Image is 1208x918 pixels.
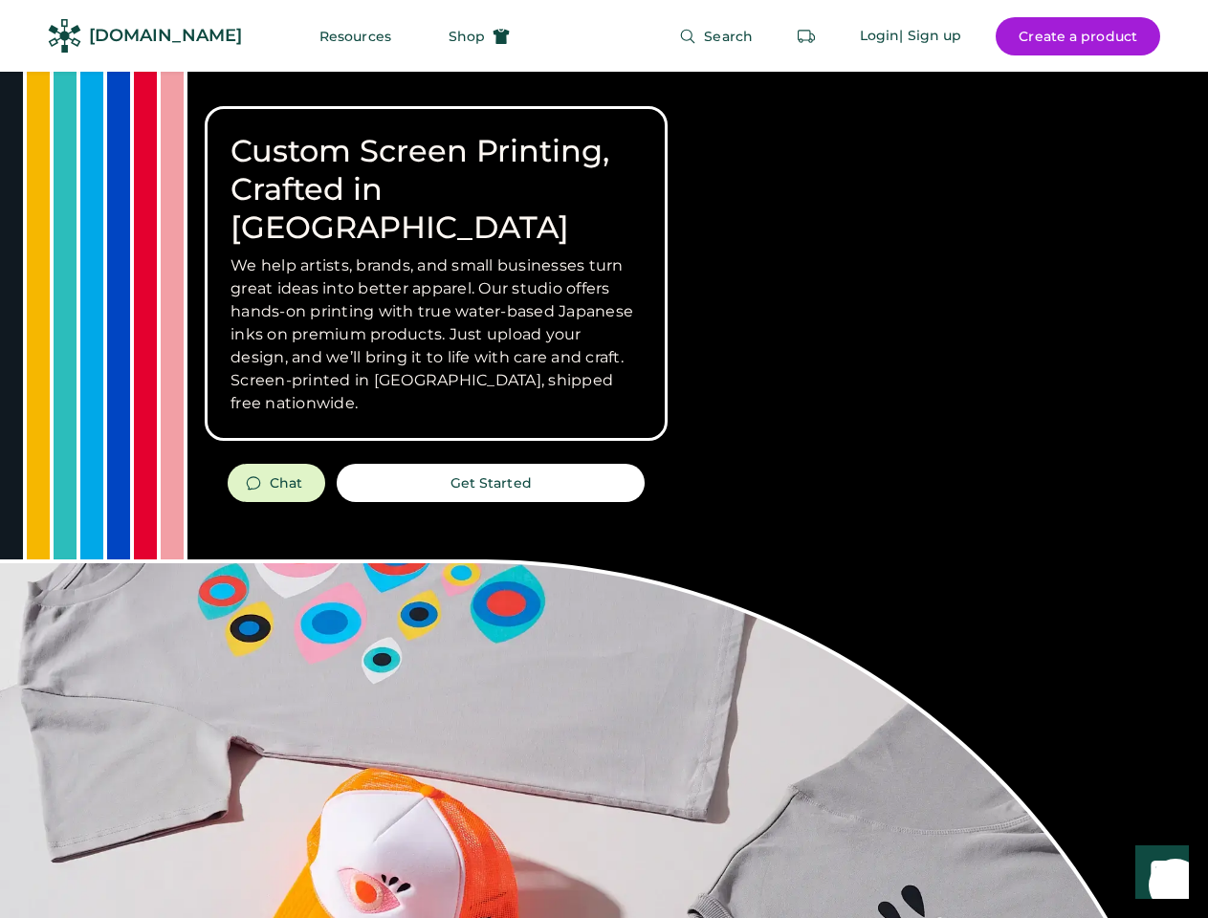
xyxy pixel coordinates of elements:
button: Create a product [996,17,1160,55]
button: Get Started [337,464,645,502]
h3: We help artists, brands, and small businesses turn great ideas into better apparel. Our studio of... [231,254,642,415]
button: Resources [297,17,414,55]
div: Login [860,27,900,46]
div: | Sign up [899,27,961,46]
button: Search [656,17,776,55]
span: Search [704,30,753,43]
span: Shop [449,30,485,43]
h1: Custom Screen Printing, Crafted in [GEOGRAPHIC_DATA] [231,132,642,247]
div: [DOMAIN_NAME] [89,24,242,48]
iframe: Front Chat [1117,832,1199,914]
img: Rendered Logo - Screens [48,19,81,53]
button: Retrieve an order [787,17,825,55]
button: Chat [228,464,325,502]
button: Shop [426,17,533,55]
